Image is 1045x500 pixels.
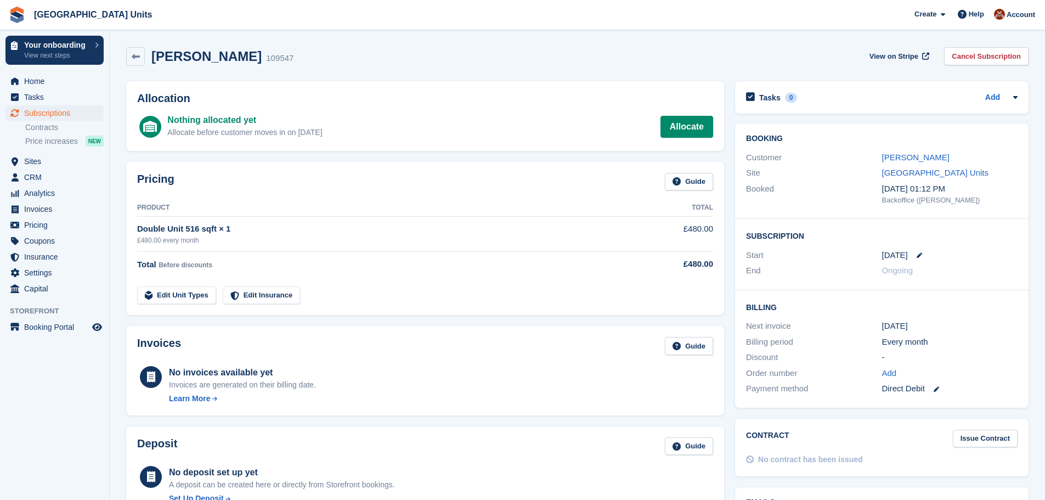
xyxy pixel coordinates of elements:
[969,9,984,20] span: Help
[624,258,713,271] div: £480.00
[169,393,316,405] a: Learn More
[746,367,882,380] div: Order number
[159,261,212,269] span: Before discounts
[5,265,104,280] a: menu
[266,52,293,65] div: 109547
[882,320,1018,333] div: [DATE]
[5,281,104,296] a: menu
[169,379,316,391] div: Invoices are generated on their billing date.
[5,105,104,121] a: menu
[944,47,1029,65] a: Cancel Subscription
[5,249,104,265] a: menu
[137,199,624,217] th: Product
[1007,9,1035,20] span: Account
[882,195,1018,206] div: Backoffice ([PERSON_NAME])
[169,466,395,479] div: No deposit set up yet
[137,173,174,191] h2: Pricing
[5,170,104,185] a: menu
[24,154,90,169] span: Sites
[5,186,104,201] a: menu
[882,153,950,162] a: [PERSON_NAME]
[624,217,713,251] td: £480.00
[746,167,882,179] div: Site
[169,479,395,491] p: A deposit can be created here or directly from Storefront bookings.
[746,351,882,364] div: Discount
[169,366,316,379] div: No invoices available yet
[5,74,104,89] a: menu
[746,265,882,277] div: End
[882,351,1018,364] div: -
[985,92,1000,104] a: Add
[660,116,713,138] a: Allocate
[25,136,78,147] span: Price increases
[746,249,882,262] div: Start
[746,383,882,395] div: Payment method
[223,286,301,305] a: Edit Insurance
[137,92,713,105] h2: Allocation
[865,47,931,65] a: View on Stripe
[137,337,181,355] h2: Invoices
[24,201,90,217] span: Invoices
[914,9,936,20] span: Create
[91,321,104,334] a: Preview store
[882,336,1018,349] div: Every month
[953,430,1018,448] a: Issue Contract
[746,336,882,349] div: Billing period
[24,74,90,89] span: Home
[137,235,624,245] div: £480.00 every month
[151,49,262,64] h2: [PERSON_NAME]
[169,393,210,405] div: Learn More
[869,51,918,62] span: View on Stripe
[30,5,156,24] a: [GEOGRAPHIC_DATA] Units
[24,41,89,49] p: Your onboarding
[5,201,104,217] a: menu
[746,230,1018,241] h2: Subscription
[994,9,1005,20] img: Laura Clinnick
[167,127,322,138] div: Allocate before customer moves in on [DATE]
[5,217,104,233] a: menu
[5,233,104,249] a: menu
[665,337,713,355] a: Guide
[759,93,781,103] h2: Tasks
[5,319,104,335] a: menu
[24,105,90,121] span: Subscriptions
[5,89,104,105] a: menu
[882,183,1018,195] div: [DATE] 01:12 PM
[10,306,109,317] span: Storefront
[882,266,913,275] span: Ongoing
[746,430,789,448] h2: Contract
[5,36,104,65] a: Your onboarding View next steps
[624,199,713,217] th: Total
[882,168,988,177] a: [GEOGRAPHIC_DATA] Units
[86,136,104,147] div: NEW
[746,320,882,333] div: Next invoice
[24,89,90,105] span: Tasks
[665,173,713,191] a: Guide
[9,7,25,23] img: stora-icon-8386f47178a22dfd0bd8f6a31ec36ba5ce8667c1dd55bd0f319d3a0aa187defe.svg
[746,151,882,164] div: Customer
[24,319,90,335] span: Booking Portal
[746,134,1018,143] h2: Booking
[785,93,798,103] div: 0
[24,170,90,185] span: CRM
[137,223,624,235] div: Double Unit 516 sqft × 1
[746,301,1018,312] h2: Billing
[882,249,908,262] time: 2025-10-01 00:00:00 UTC
[24,217,90,233] span: Pricing
[746,183,882,206] div: Booked
[24,249,90,265] span: Insurance
[5,154,104,169] a: menu
[167,114,322,127] div: Nothing allocated yet
[24,233,90,249] span: Coupons
[24,186,90,201] span: Analytics
[137,437,177,456] h2: Deposit
[25,135,104,147] a: Price increases NEW
[758,454,863,465] div: No contract has been issued
[24,50,89,60] p: View next steps
[137,286,216,305] a: Edit Unit Types
[137,260,156,269] span: Total
[25,122,104,133] a: Contracts
[24,281,90,296] span: Capital
[24,265,90,280] span: Settings
[882,383,1018,395] div: Direct Debit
